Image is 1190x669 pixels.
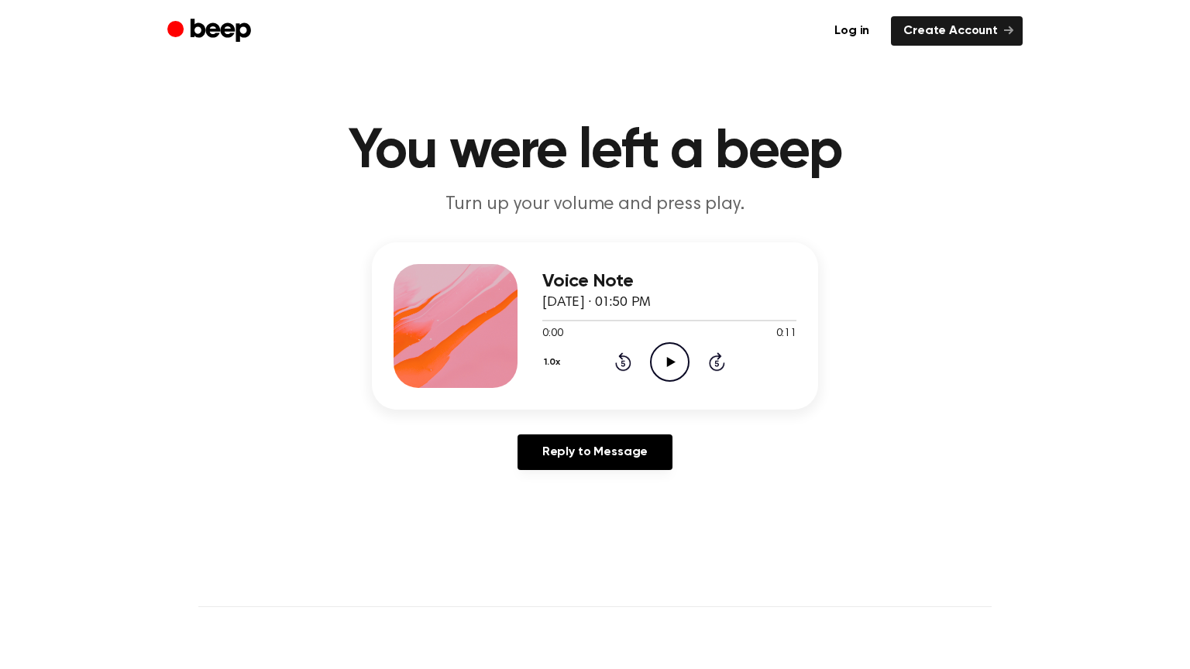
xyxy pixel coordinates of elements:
h1: You were left a beep [198,124,992,180]
a: Create Account [891,16,1023,46]
h3: Voice Note [542,271,796,292]
span: [DATE] · 01:50 PM [542,296,651,310]
p: Turn up your volume and press play. [297,192,892,218]
span: 0:00 [542,326,562,342]
button: 1.0x [542,349,566,376]
a: Log in [822,16,882,46]
a: Reply to Message [518,434,672,470]
a: Beep [167,16,255,46]
span: 0:11 [776,326,796,342]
